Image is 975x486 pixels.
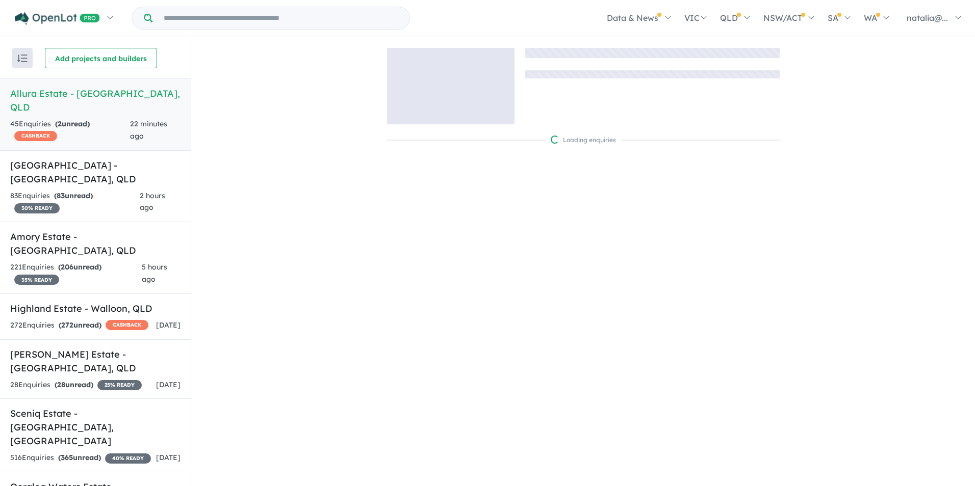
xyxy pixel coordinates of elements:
[551,135,616,145] div: Loading enquiries
[10,230,181,257] h5: Amory Estate - [GEOGRAPHIC_DATA] , QLD
[57,380,65,389] span: 28
[97,380,142,390] span: 25 % READY
[155,7,407,29] input: Try estate name, suburb, builder or developer
[10,379,142,391] div: 28 Enquir ies
[58,453,101,462] strong: ( unread)
[10,302,181,315] h5: Highland Estate - Walloon , QLD
[17,55,28,62] img: sort.svg
[10,190,140,214] div: 83 Enquir ies
[10,261,142,286] div: 221 Enquir ies
[10,347,181,375] h5: [PERSON_NAME] Estate - [GEOGRAPHIC_DATA] , QLD
[156,320,181,330] span: [DATE]
[59,320,101,330] strong: ( unread)
[14,275,59,285] span: 35 % READY
[61,453,73,462] span: 365
[10,319,148,332] div: 272 Enquir ies
[55,119,90,128] strong: ( unread)
[15,12,100,25] img: Openlot PRO Logo White
[140,191,165,212] span: 2 hours ago
[130,119,167,141] span: 22 minutes ago
[45,48,157,68] button: Add projects and builders
[907,13,948,23] span: natalia@...
[14,131,57,141] span: CASHBACK
[55,380,93,389] strong: ( unread)
[10,158,181,186] h5: [GEOGRAPHIC_DATA] - [GEOGRAPHIC_DATA] , QLD
[10,452,151,464] div: 516 Enquir ies
[10,118,130,143] div: 45 Enquir ies
[57,191,65,200] span: 83
[14,203,60,213] span: 30 % READY
[58,262,101,272] strong: ( unread)
[156,453,181,462] span: [DATE]
[10,407,181,448] h5: Sceniq Estate - [GEOGRAPHIC_DATA] , [GEOGRAPHIC_DATA]
[156,380,181,389] span: [DATE]
[105,453,151,464] span: 40 % READY
[58,119,62,128] span: 2
[61,262,73,272] span: 206
[106,320,148,330] span: CASHBACK
[142,262,167,284] span: 5 hours ago
[54,191,93,200] strong: ( unread)
[10,87,181,114] h5: Allura Estate - [GEOGRAPHIC_DATA] , QLD
[61,320,73,330] span: 272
